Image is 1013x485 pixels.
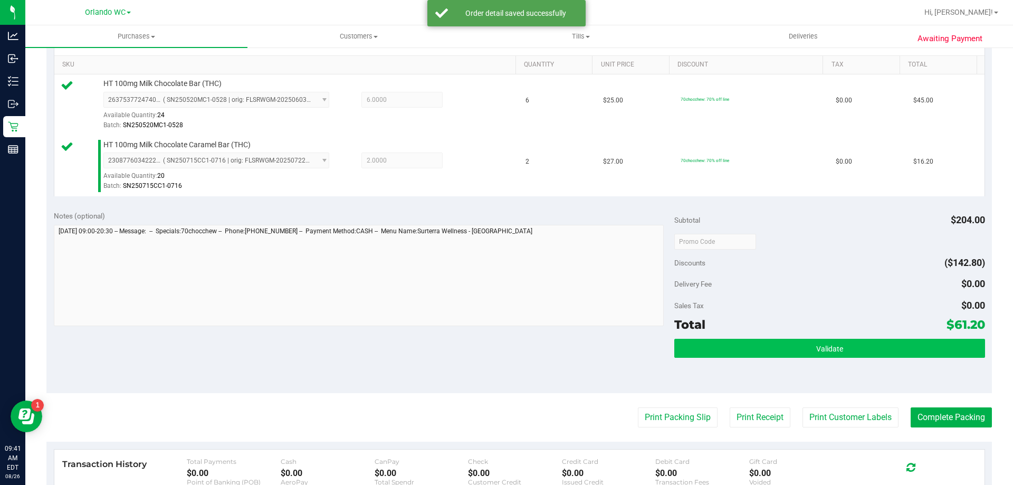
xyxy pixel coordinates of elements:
div: $0.00 [187,468,281,478]
span: Subtotal [674,216,700,224]
a: Purchases [25,25,247,47]
span: 20 [157,172,165,179]
inline-svg: Analytics [8,31,18,41]
a: Quantity [524,61,588,69]
span: Discounts [674,253,705,272]
div: CanPay [375,458,469,465]
a: Customers [247,25,470,47]
span: Notes (optional) [54,212,105,220]
button: Print Customer Labels [802,407,899,427]
div: $0.00 [375,468,469,478]
span: Hi, [PERSON_NAME]! [924,8,993,16]
a: Unit Price [601,61,665,69]
span: $0.00 [961,278,985,289]
inline-svg: Inventory [8,76,18,87]
div: $0.00 [468,468,562,478]
a: Discount [677,61,819,69]
button: Complete Packing [911,407,992,427]
input: Promo Code [674,234,756,250]
span: $0.00 [836,157,852,167]
div: $0.00 [281,468,375,478]
div: Debit Card [655,458,749,465]
a: Total [908,61,972,69]
span: $16.20 [913,157,933,167]
span: 6 [525,96,529,106]
span: Batch: [103,182,121,189]
span: $45.00 [913,96,933,106]
span: $204.00 [951,214,985,225]
span: Purchases [25,32,247,41]
div: Available Quantity: [103,108,341,128]
div: $0.00 [562,468,656,478]
span: Sales Tax [674,301,704,310]
span: $61.20 [947,317,985,332]
iframe: Resource center unread badge [31,399,44,412]
span: Orlando WC [85,8,126,17]
span: Customers [248,32,469,41]
span: SN250520MC1-0528 [123,121,183,129]
span: ($142.80) [944,257,985,268]
span: $0.00 [961,300,985,311]
span: $27.00 [603,157,623,167]
div: Available Quantity: [103,168,341,189]
div: $0.00 [749,468,843,478]
span: Tills [470,32,691,41]
span: Total [674,317,705,332]
a: Tax [832,61,896,69]
span: 70chocchew: 70% off line [681,158,729,163]
p: 08/26 [5,472,21,480]
span: Delivery Fee [674,280,712,288]
span: 24 [157,111,165,119]
button: Print Receipt [730,407,790,427]
button: Print Packing Slip [638,407,718,427]
span: $0.00 [836,96,852,106]
span: 2 [525,157,529,167]
span: Awaiting Payment [918,33,982,45]
span: SN250715CC1-0716 [123,182,182,189]
inline-svg: Outbound [8,99,18,109]
button: Validate [674,339,985,358]
span: HT 100mg Milk Chocolate Caramel Bar (THC) [103,140,251,150]
div: Total Payments [187,458,281,465]
span: 70chocchew: 70% off line [681,97,729,102]
div: Gift Card [749,458,843,465]
div: Order detail saved successfully [454,8,578,18]
iframe: Resource center [11,401,42,432]
div: Credit Card [562,458,656,465]
div: Cash [281,458,375,465]
span: Batch: [103,121,121,129]
a: Tills [470,25,692,47]
p: 09:41 AM EDT [5,444,21,472]
inline-svg: Reports [8,144,18,155]
div: $0.00 [655,468,749,478]
inline-svg: Inbound [8,53,18,64]
a: SKU [62,61,511,69]
span: Deliveries [775,32,832,41]
span: Validate [816,345,843,353]
div: Check [468,458,562,465]
span: HT 100mg Milk Chocolate Bar (THC) [103,79,222,89]
a: Deliveries [692,25,914,47]
span: $25.00 [603,96,623,106]
inline-svg: Retail [8,121,18,132]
